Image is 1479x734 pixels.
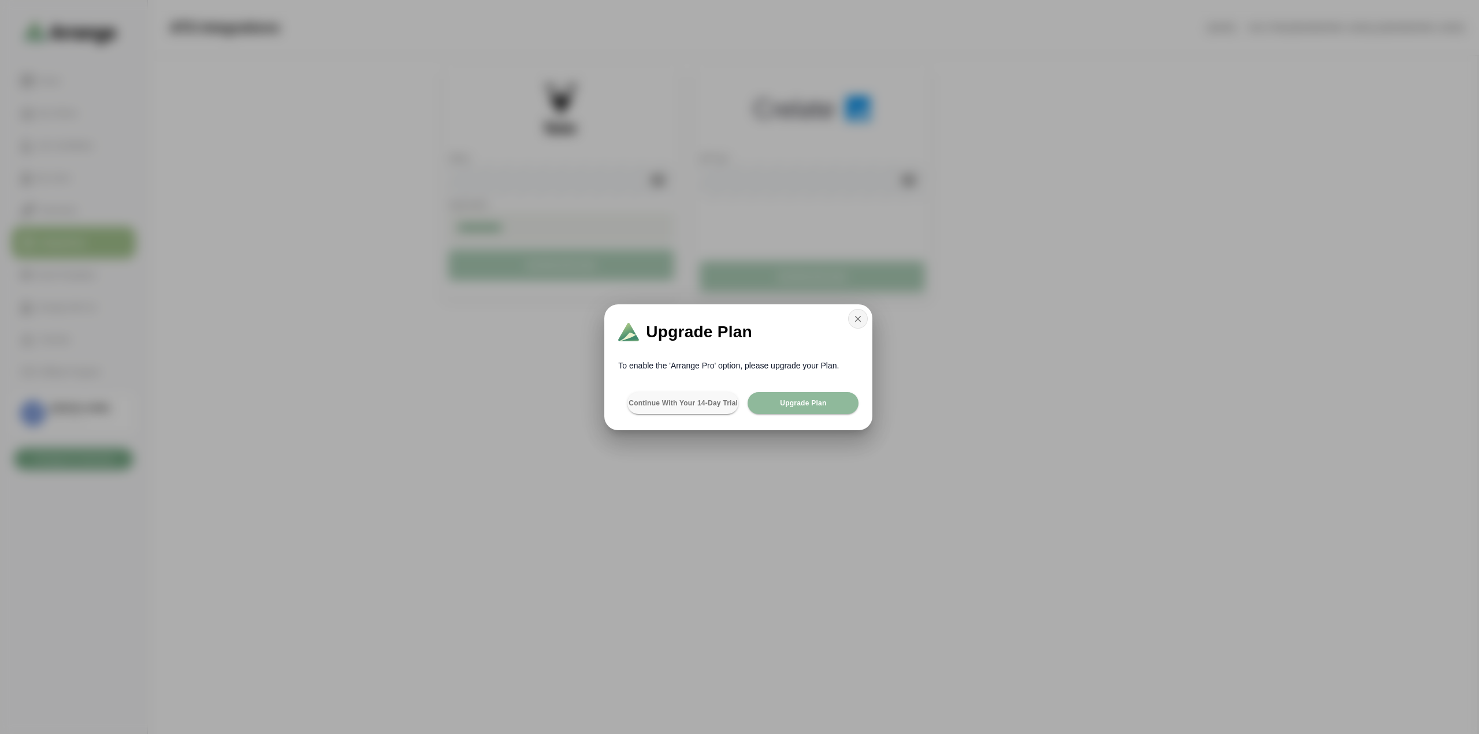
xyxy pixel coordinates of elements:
[779,398,826,408] span: Upgrade Plan
[627,392,738,414] button: Continue with your 14-day Trial
[748,392,859,414] button: Upgrade Plan
[604,360,853,371] p: To enable the 'Arrange Pro' option, please upgrade your Plan.
[646,324,752,340] span: Upgrade Plan
[628,398,738,408] span: Continue with your 14-day Trial
[618,323,639,341] img: Logo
